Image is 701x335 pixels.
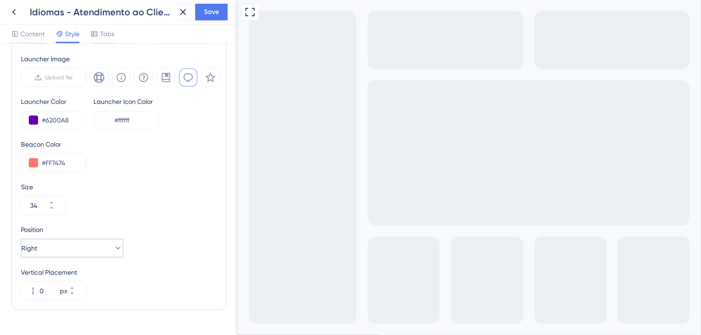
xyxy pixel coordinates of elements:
[21,181,217,193] div: Size
[100,28,114,39] span: Tabs
[93,96,159,107] div: Launcher Icon Color
[69,291,86,300] button: px
[21,239,123,258] button: Right
[195,4,228,20] button: Save
[69,282,86,291] button: px
[21,267,86,278] div: Vertical Placement
[21,243,37,254] span: Right
[21,224,123,235] div: Position
[60,285,67,296] div: px
[40,285,58,296] input: px
[20,28,45,39] span: Content
[46,74,73,81] span: Upload file
[21,139,217,150] div: Beacon Color
[204,6,219,18] span: Save
[21,53,220,64] div: Launcher Image
[30,6,171,19] div: Idiomas - Atendimento ao Cliente
[65,28,79,39] span: Style
[21,96,86,107] div: Launcher Color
